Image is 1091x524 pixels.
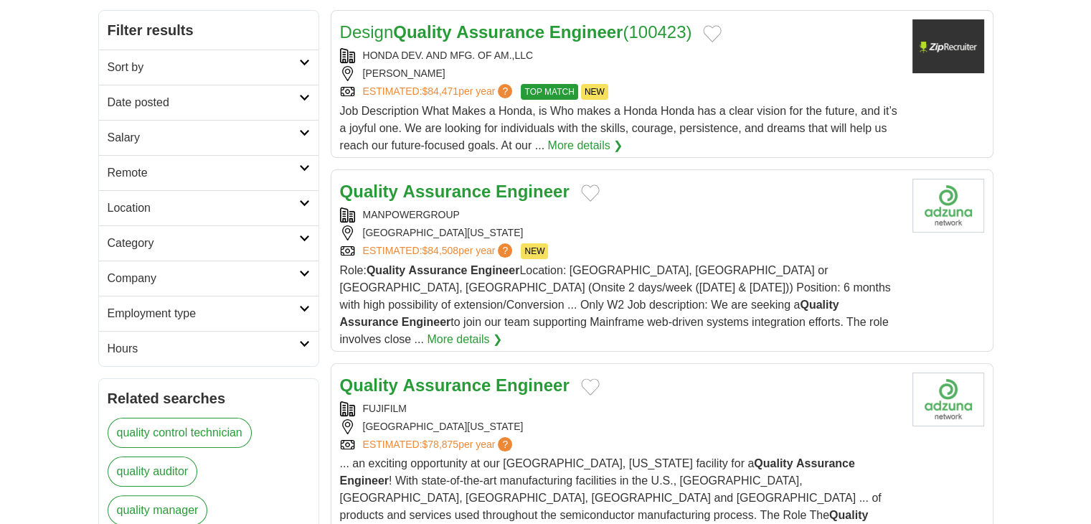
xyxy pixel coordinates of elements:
[99,261,318,296] a: Company
[427,331,502,348] a: More details ❯
[108,164,299,182] h2: Remote
[99,331,318,366] a: Hours
[99,85,318,120] a: Date posted
[363,403,407,414] a: FUJIFILM
[340,225,901,240] div: [GEOGRAPHIC_DATA][US_STATE]
[547,137,623,154] a: More details ❯
[498,243,512,258] span: ?
[754,457,793,469] strong: Quality
[108,200,299,217] h2: Location
[393,22,451,42] strong: Quality
[340,474,389,487] strong: Engineer
[340,207,901,223] div: MANPOWERGROUP
[108,418,252,448] a: quality control technician
[829,509,868,521] strong: Quality
[496,182,570,201] strong: Engineer
[456,22,544,42] strong: Assurance
[471,264,519,276] strong: Engineer
[340,316,399,328] strong: Assurance
[912,179,984,233] img: Company logo
[521,243,548,259] span: NEW
[108,340,299,357] h2: Hours
[340,66,901,81] div: [PERSON_NAME]
[108,457,198,487] a: quality auditor
[703,25,722,42] button: Add to favorite jobs
[363,437,516,452] a: ESTIMATED:$78,875per year?
[800,299,839,311] strong: Quality
[99,190,318,225] a: Location
[108,270,299,287] h2: Company
[581,378,600,396] button: Add to favorite jobs
[521,84,577,100] span: TOP MATCH
[99,50,318,85] a: Sort by
[340,182,398,201] strong: Quality
[581,84,608,100] span: NEW
[367,264,405,276] strong: Quality
[422,245,458,256] span: $84,508
[108,388,310,409] h2: Related searches
[108,129,299,146] h2: Salary
[422,439,458,450] span: $78,875
[581,184,600,202] button: Add to favorite jobs
[402,316,450,328] strong: Engineer
[99,296,318,331] a: Employment type
[796,457,855,469] strong: Assurance
[912,19,984,73] img: Company logo
[340,22,692,42] a: DesignQuality Assurance Engineer(100423)
[498,437,512,452] span: ?
[108,59,299,76] h2: Sort by
[912,373,984,426] img: Fujifilm logo
[340,48,901,63] div: HONDA DEV. AND MFG. OF AM.,LLC
[340,264,891,345] span: Role: Location: [GEOGRAPHIC_DATA], [GEOGRAPHIC_DATA] or [GEOGRAPHIC_DATA], [GEOGRAPHIC_DATA] (Ons...
[422,85,458,97] span: $84,471
[340,375,398,395] strong: Quality
[409,264,468,276] strong: Assurance
[99,11,318,50] h2: Filter results
[108,305,299,322] h2: Employment type
[99,225,318,261] a: Category
[340,419,901,434] div: [GEOGRAPHIC_DATA][US_STATE]
[496,375,570,395] strong: Engineer
[403,375,491,395] strong: Assurance
[99,155,318,190] a: Remote
[99,120,318,155] a: Salary
[108,235,299,252] h2: Category
[498,84,512,98] span: ?
[340,182,570,201] a: Quality Assurance Engineer
[363,84,516,100] a: ESTIMATED:$84,471per year?
[340,375,570,395] a: Quality Assurance Engineer
[549,22,623,42] strong: Engineer
[340,105,897,151] span: Job Description What Makes a Honda, is Who makes a Honda Honda has a clear vision for the future,...
[108,94,299,111] h2: Date posted
[403,182,491,201] strong: Assurance
[363,243,516,259] a: ESTIMATED:$84,508per year?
